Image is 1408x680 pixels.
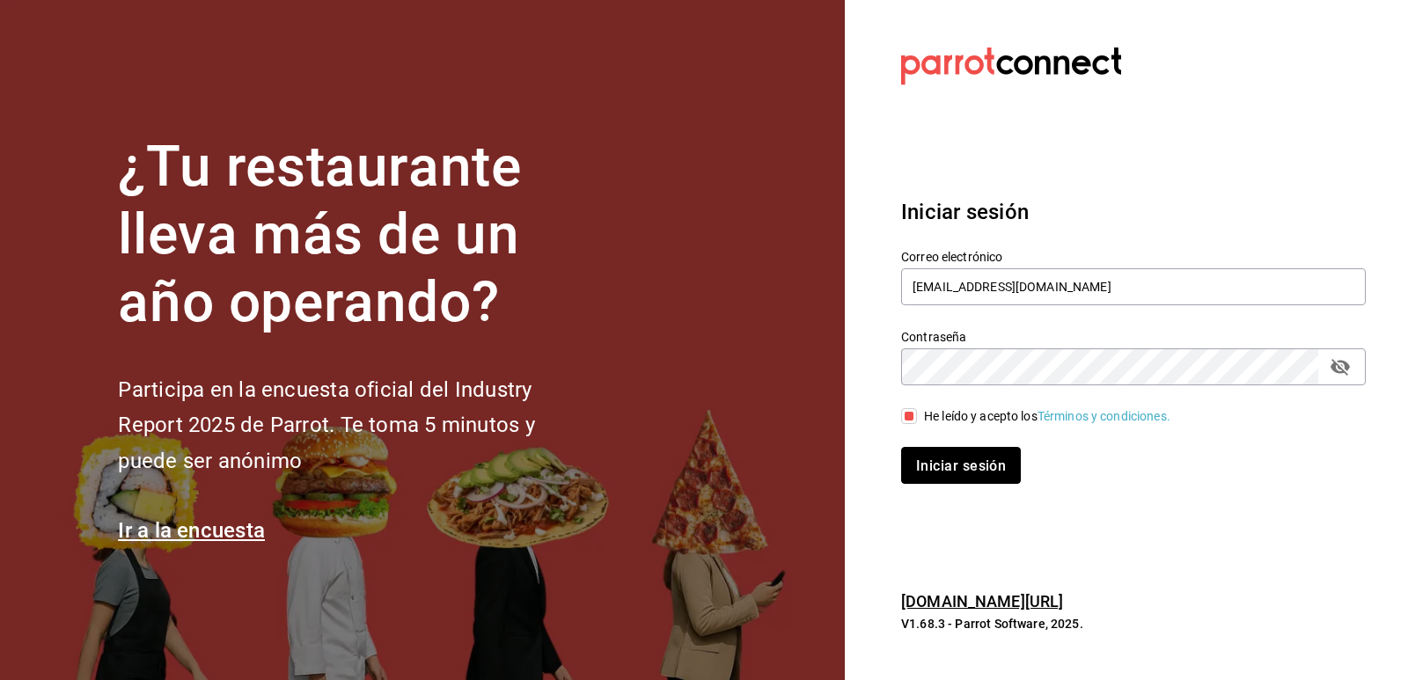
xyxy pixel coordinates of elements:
[901,617,1083,631] font: V1.68.3 - Parrot Software, 2025.
[916,457,1006,473] font: Iniciar sesión
[901,268,1366,305] input: Ingresa tu correo electrónico
[901,250,1002,264] font: Correo electrónico
[1038,409,1170,423] a: Términos y condiciones.
[1325,352,1355,382] button: campo de contraseña
[924,409,1038,423] font: He leído y acepto los
[118,377,534,474] font: Participa en la encuesta oficial del Industry Report 2025 de Parrot. Te toma 5 minutos y puede se...
[901,330,966,344] font: Contraseña
[118,134,521,335] font: ¿Tu restaurante lleva más de un año operando?
[901,200,1029,224] font: Iniciar sesión
[118,518,265,543] a: Ir a la encuesta
[901,447,1021,484] button: Iniciar sesión
[901,592,1063,611] a: [DOMAIN_NAME][URL]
